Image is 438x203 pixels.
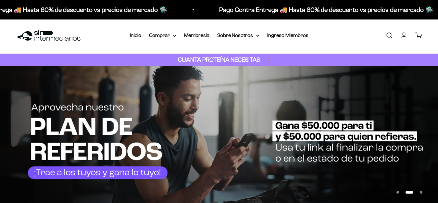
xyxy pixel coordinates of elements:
[149,31,176,40] summary: Comprar
[267,32,308,38] a: Ingreso Miembros
[217,31,259,40] summary: Sobre Nosotros
[184,32,209,38] a: Membresía
[178,56,260,63] strong: CUANTA PROTEÍNA NECESITAS
[130,32,141,38] a: Inicio
[219,5,432,15] p: Pago Contra Entrega 🚚 Hasta 60% de descuento vs precios de mercado 🛸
